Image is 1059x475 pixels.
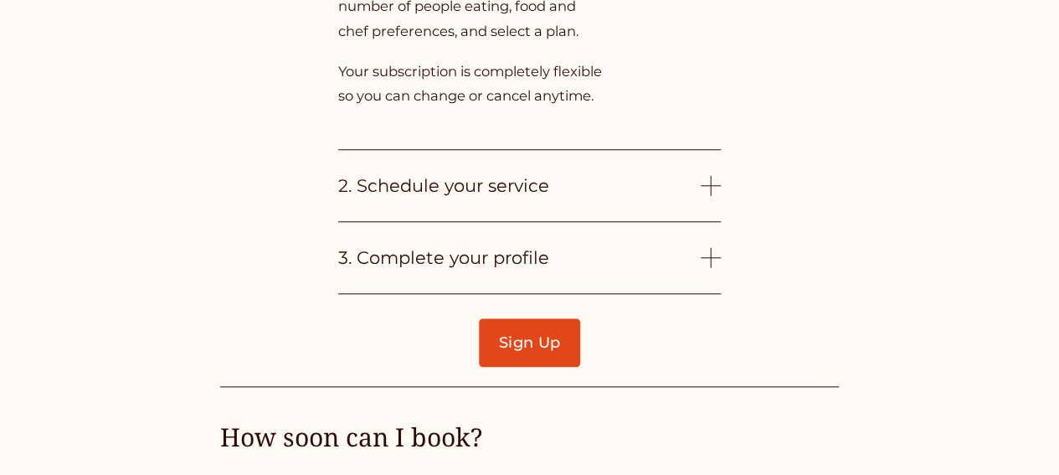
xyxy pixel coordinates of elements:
[338,175,701,196] span: 2. Schedule your service
[479,318,579,367] a: Sign Up
[338,59,606,109] p: Your subscription is completely flexible so you can change or cancel anytime.
[220,421,838,455] h4: How soon can I book?
[338,222,721,293] button: 3. Complete your profile
[338,247,701,268] span: 3. Complete your profile
[338,150,721,221] button: 2. Schedule your service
